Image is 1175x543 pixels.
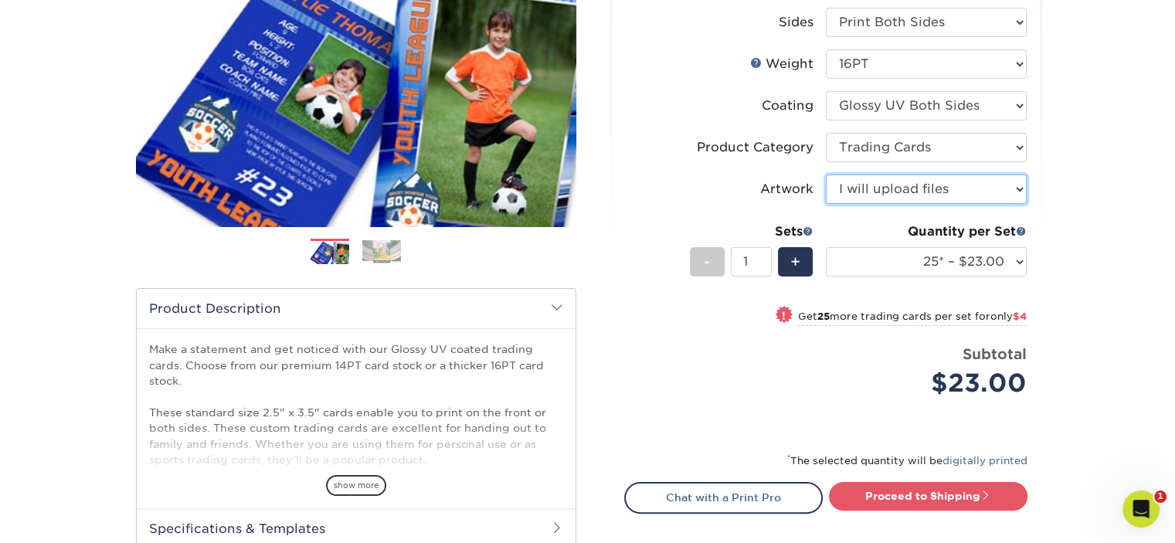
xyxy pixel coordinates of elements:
div: Artwork [760,180,813,199]
span: $4 [1013,311,1027,322]
iframe: Intercom live chat [1122,490,1160,528]
div: Product Category [697,138,813,157]
strong: 25 [817,311,830,322]
span: 1 [1154,490,1167,503]
div: Quantity per Set [826,222,1027,241]
h2: Product Description [137,289,576,328]
a: digitally printed [942,455,1027,467]
div: Coating [762,97,813,115]
small: The selected quantity will be [787,455,1027,467]
img: Trading Cards 02 [362,240,401,263]
img: Trading Cards 01 [311,239,349,266]
div: $23.00 [837,365,1027,402]
strong: Subtotal [963,345,1027,362]
div: Sets [690,222,813,241]
span: show more [326,475,386,496]
a: Proceed to Shipping [829,482,1027,510]
a: Chat with a Print Pro [624,482,823,513]
div: Sides [779,13,813,32]
div: Weight [750,55,813,73]
p: Make a statement and get noticed with our Glossy UV coated trading cards. Choose from our premium... [149,341,563,531]
span: + [790,250,800,273]
span: ! [782,307,786,324]
span: only [990,311,1027,322]
small: Get more trading cards per set for [798,311,1027,326]
span: - [704,250,711,273]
